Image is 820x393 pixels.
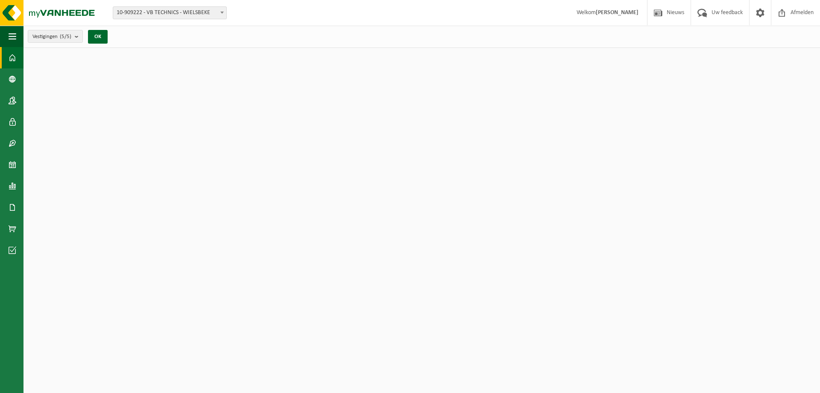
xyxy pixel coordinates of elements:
[60,34,71,39] count: (5/5)
[32,30,71,43] span: Vestigingen
[596,9,638,16] strong: [PERSON_NAME]
[113,6,227,19] span: 10-909222 - VB TECHNICS - WIELSBEKE
[113,7,226,19] span: 10-909222 - VB TECHNICS - WIELSBEKE
[28,30,83,43] button: Vestigingen(5/5)
[88,30,108,44] button: OK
